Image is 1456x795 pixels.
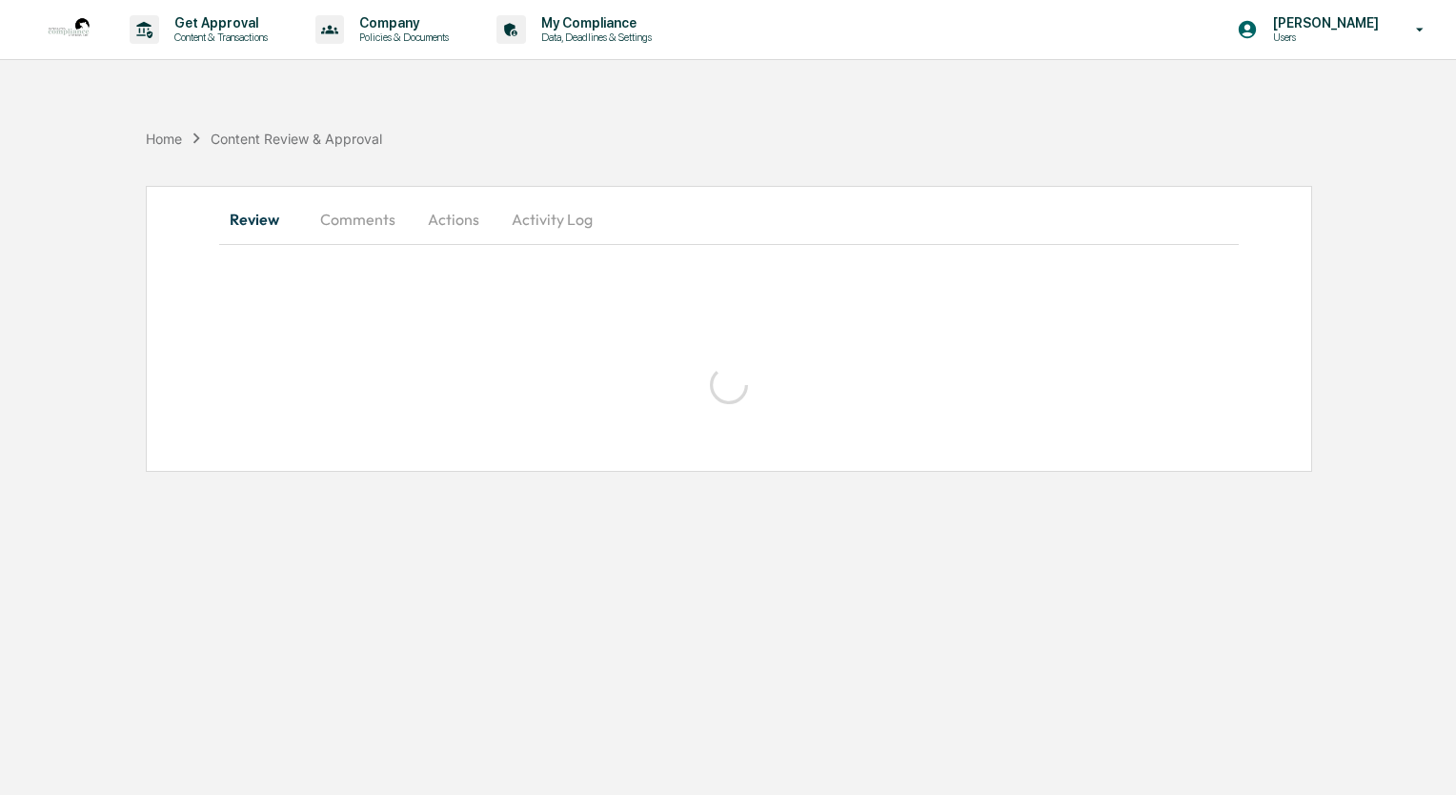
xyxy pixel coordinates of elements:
div: Home [146,131,182,147]
p: Content & Transactions [159,31,277,44]
div: Content Review & Approval [211,131,382,147]
img: logo [46,7,91,52]
p: Data, Deadlines & Settings [526,31,661,44]
button: Comments [305,196,411,242]
p: My Compliance [526,15,661,31]
button: Activity Log [496,196,608,242]
div: secondary tabs example [219,196,1239,242]
button: Review [219,196,305,242]
button: Actions [411,196,496,242]
p: [PERSON_NAME] [1258,15,1388,31]
p: Users [1258,31,1388,44]
p: Policies & Documents [344,31,458,44]
p: Company [344,15,458,31]
p: Get Approval [159,15,277,31]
